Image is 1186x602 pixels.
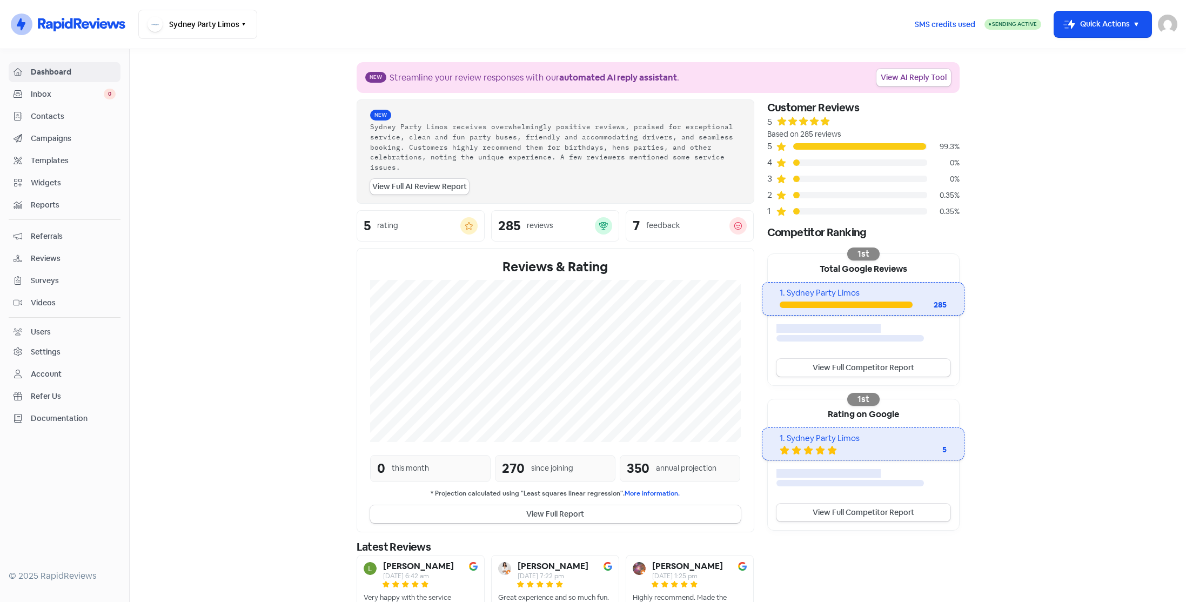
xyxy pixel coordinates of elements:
[738,562,747,571] img: Image
[767,224,960,240] div: Competitor Ranking
[780,287,947,299] div: 1. Sydney Party Limos
[9,322,120,342] a: Users
[518,562,588,571] b: [PERSON_NAME]
[9,570,120,583] div: © 2025 RapidReviews
[527,220,553,231] div: reviews
[383,573,454,579] div: [DATE] 6:42 am
[138,10,257,39] button: Sydney Party Limos
[1158,15,1177,34] img: User
[9,151,120,171] a: Templates
[847,393,880,406] div: 1st
[625,489,680,498] a: More information.
[767,116,772,129] div: 5
[469,562,478,571] img: Image
[31,133,116,144] span: Campaigns
[767,140,776,153] div: 5
[1141,559,1175,591] iframe: chat widget
[31,66,116,78] span: Dashboard
[370,179,469,195] a: View Full AI Review Report
[31,253,116,264] span: Reviews
[31,231,116,242] span: Referrals
[9,293,120,313] a: Videos
[652,573,723,579] div: [DATE] 1:25 pm
[370,505,741,523] button: View Full Report
[776,359,950,377] a: View Full Competitor Report
[518,573,588,579] div: [DATE] 7:22 pm
[984,18,1041,31] a: Sending Active
[626,210,754,242] a: 7feedback
[633,562,646,575] img: Avatar
[604,562,612,571] img: Image
[9,249,120,269] a: Reviews
[633,219,640,232] div: 7
[370,489,741,499] small: * Projection calculated using "Least squares linear regression".
[370,122,741,172] div: Sydney Party Limos receives overwhelmingly positive reviews, praised for exceptional service, cle...
[559,72,677,83] b: automated AI reply assistant
[1054,11,1151,37] button: Quick Actions
[9,106,120,126] a: Contacts
[498,219,520,232] div: 285
[915,19,975,30] span: SMS credits used
[9,386,120,406] a: Refer Us
[365,72,386,83] span: New
[767,172,776,185] div: 3
[927,157,960,169] div: 0%
[31,369,62,380] div: Account
[913,299,947,311] div: 285
[531,463,573,474] div: since joining
[992,21,1037,28] span: Sending Active
[652,562,723,571] b: [PERSON_NAME]
[364,562,377,575] img: Avatar
[491,210,619,242] a: 285reviews
[31,177,116,189] span: Widgets
[9,173,120,193] a: Widgets
[656,463,716,474] div: annual projection
[370,257,741,277] div: Reviews & Rating
[9,364,120,384] a: Account
[927,206,960,217] div: 0.35%
[646,220,680,231] div: feedback
[927,141,960,152] div: 99.3%
[767,99,960,116] div: Customer Reviews
[767,205,776,218] div: 1
[383,562,454,571] b: [PERSON_NAME]
[31,199,116,211] span: Reports
[9,409,120,429] a: Documentation
[357,539,754,555] div: Latest Reviews
[502,459,525,478] div: 270
[627,459,649,478] div: 350
[9,195,120,215] a: Reports
[31,326,51,338] div: Users
[9,129,120,149] a: Campaigns
[31,155,116,166] span: Templates
[377,220,398,231] div: rating
[31,391,116,402] span: Refer Us
[392,463,429,474] div: this month
[768,254,959,282] div: Total Google Reviews
[377,459,385,478] div: 0
[776,504,950,521] a: View Full Competitor Report
[364,219,371,232] div: 5
[9,62,120,82] a: Dashboard
[847,248,880,260] div: 1st
[906,18,984,29] a: SMS credits used
[370,110,391,121] span: New
[927,190,960,201] div: 0.35%
[767,156,776,169] div: 4
[876,69,951,86] a: View AI Reply Tool
[768,399,959,427] div: Rating on Google
[9,84,120,104] a: Inbox 0
[9,226,120,246] a: Referrals
[780,432,947,445] div: 1. Sydney Party Limos
[31,111,116,122] span: Contacts
[31,297,116,309] span: Videos
[9,342,120,362] a: Settings
[31,89,104,100] span: Inbox
[767,129,960,140] div: Based on 285 reviews
[903,444,947,456] div: 5
[927,173,960,185] div: 0%
[767,189,776,202] div: 2
[104,89,116,99] span: 0
[9,271,120,291] a: Surveys
[390,71,679,84] div: Streamline your review responses with our .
